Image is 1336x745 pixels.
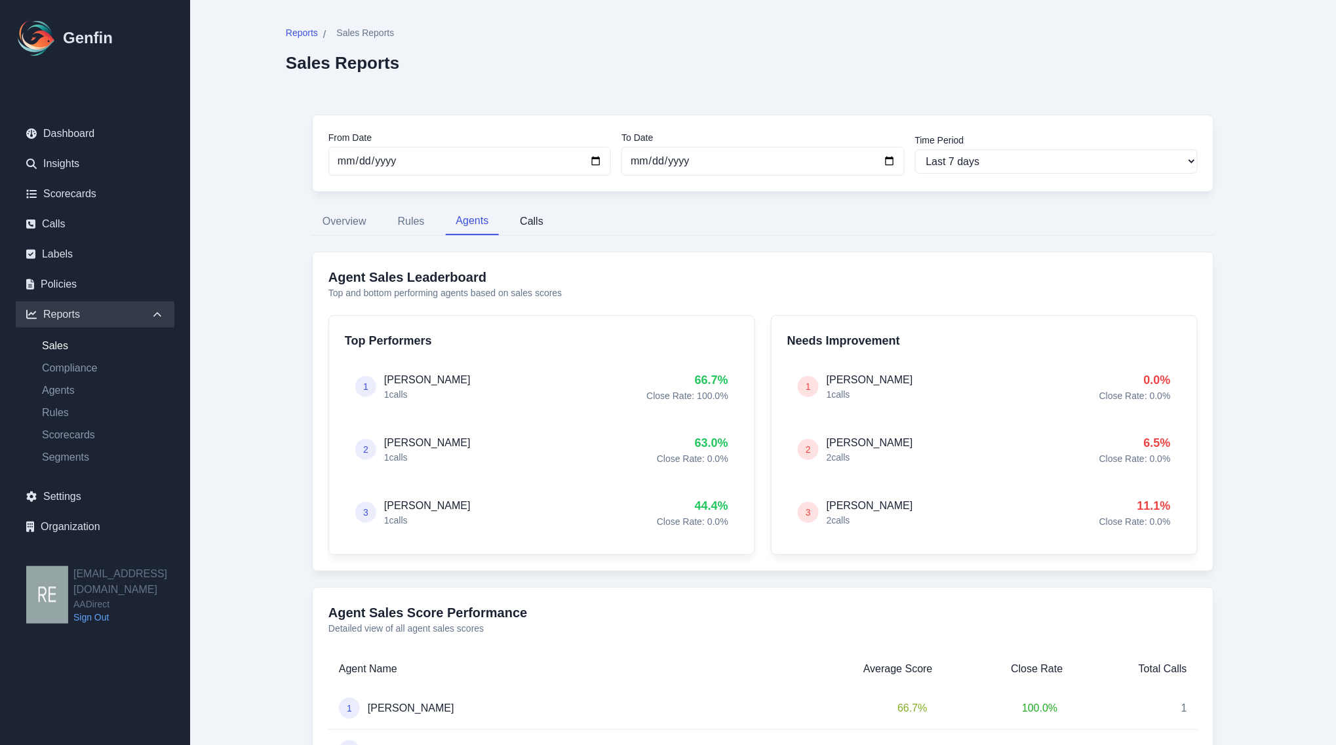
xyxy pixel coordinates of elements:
[31,427,174,443] a: Scorecards
[16,121,174,147] a: Dashboard
[915,134,1198,147] label: Time Period
[827,435,913,451] h5: [PERSON_NAME]
[31,360,174,376] a: Compliance
[657,515,728,528] p: Close Rate: 0.0 %
[31,338,174,354] a: Sales
[336,26,394,39] span: Sales Reports
[16,241,174,267] a: Labels
[827,451,913,464] p: 2 calls
[806,443,811,456] span: 2
[73,611,190,624] a: Sign Out
[387,208,435,235] button: Rules
[328,622,1198,635] p: Detailed view of all agent sales scores
[63,28,113,48] h1: Genfin
[16,514,174,540] a: Organization
[1099,515,1171,528] p: Close Rate: 0.0 %
[657,434,728,452] p: 63.0 %
[943,651,1074,687] th: Close Rate
[328,286,1198,299] p: Top and bottom performing agents based on sales scores
[328,131,611,144] label: From Date
[312,208,377,235] button: Overview
[1099,371,1171,389] p: 0.0 %
[16,151,174,177] a: Insights
[1099,434,1171,452] p: 6.5 %
[347,702,352,715] span: 1
[31,449,174,465] a: Segments
[16,271,174,297] a: Policies
[31,405,174,421] a: Rules
[73,598,190,611] span: AADirect
[1017,698,1063,719] span: 100.0 %
[657,497,728,515] p: 44.4 %
[1074,651,1198,687] th: Total Calls
[1099,389,1171,402] p: Close Rate: 0.0 %
[787,332,1181,350] h4: Needs Improvement
[363,506,368,519] span: 3
[286,26,318,43] a: Reports
[384,388,471,401] p: 1 calls
[827,498,913,514] h5: [PERSON_NAME]
[1099,452,1171,465] p: Close Rate: 0.0 %
[509,208,554,235] button: Calls
[328,651,782,687] th: Agent Name
[286,26,318,39] span: Reports
[323,27,326,43] span: /
[16,301,174,328] div: Reports
[16,17,58,59] img: Logo
[806,380,811,393] span: 1
[806,506,811,519] span: 3
[1181,702,1187,714] span: 1
[286,53,399,73] h2: Sales Reports
[328,603,1198,622] h3: Agent Sales Score Performance
[384,451,471,464] p: 1 calls
[26,566,68,624] img: resqueda@aadirect.com
[827,372,913,388] h5: [PERSON_NAME]
[384,498,471,514] h5: [PERSON_NAME]
[827,514,913,527] p: 2 calls
[646,389,728,402] p: Close Rate: 100.0 %
[31,383,174,398] a: Agents
[657,452,728,465] p: Close Rate: 0.0 %
[345,332,739,350] h4: Top Performers
[73,566,190,598] h2: [EMAIL_ADDRESS][DOMAIN_NAME]
[646,371,728,389] p: 66.7 %
[782,651,943,687] th: Average Score
[384,372,471,388] h5: [PERSON_NAME]
[621,131,904,144] label: To Date
[368,700,454,716] span: [PERSON_NAME]
[363,380,368,393] span: 1
[446,208,500,235] button: Agents
[1099,497,1171,515] p: 11.1 %
[16,484,174,510] a: Settings
[892,698,932,719] span: 66.7 %
[363,443,368,456] span: 2
[827,388,913,401] p: 1 calls
[384,514,471,527] p: 1 calls
[328,268,1198,286] h3: Agent Sales Leaderboard
[16,211,174,237] a: Calls
[16,181,174,207] a: Scorecards
[384,435,471,451] h5: [PERSON_NAME]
